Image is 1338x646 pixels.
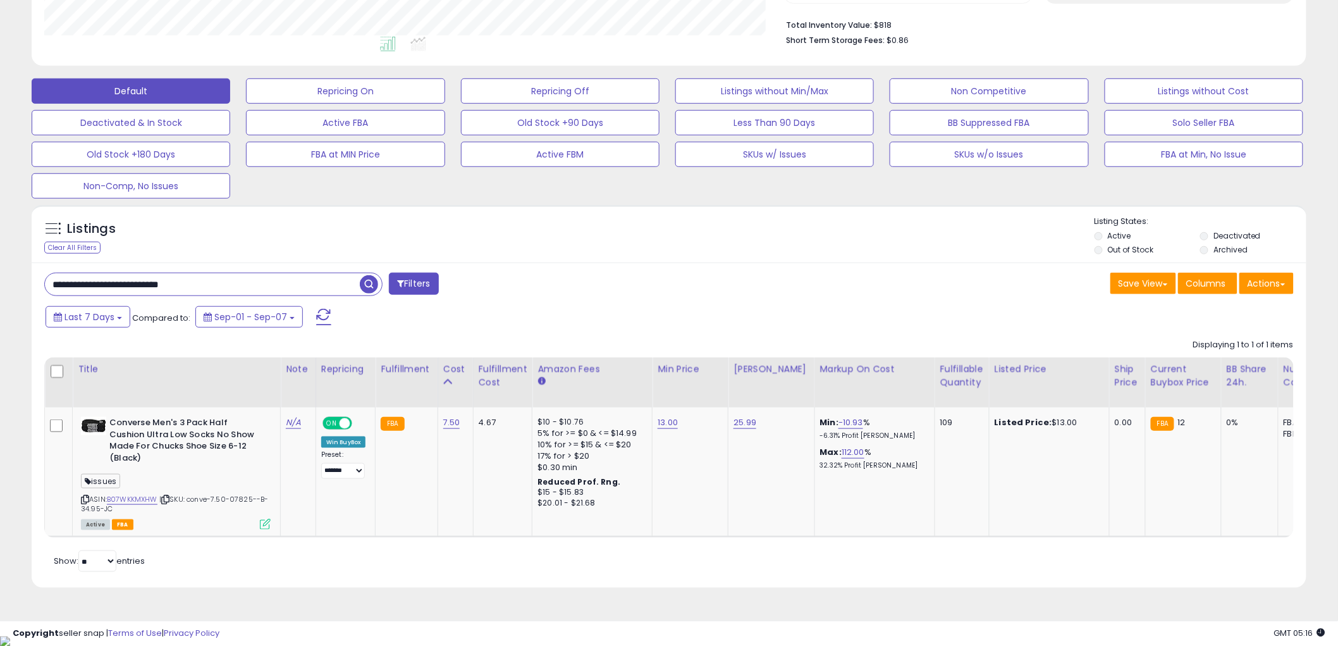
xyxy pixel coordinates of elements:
[537,417,642,428] div: $10 - $10.76
[820,446,842,458] b: Max:
[13,627,59,639] strong: Copyright
[537,428,642,439] div: 5% for >= $0 & <= $14.99
[1105,142,1303,167] button: FBA at Min, No Issue
[1177,416,1185,428] span: 12
[1213,230,1261,241] label: Deactivated
[1227,363,1273,389] div: BB Share 24h.
[321,437,366,448] div: Win BuyBox
[1284,417,1325,428] div: FBA: 11
[1186,277,1226,290] span: Columns
[381,363,432,376] div: Fulfillment
[537,476,620,487] b: Reduced Prof. Rng.
[112,519,133,530] span: FBA
[887,34,909,46] span: $0.86
[461,142,660,167] button: Active FBM
[195,306,303,328] button: Sep-01 - Sep-07
[132,312,190,324] span: Compared to:
[1213,244,1248,255] label: Archived
[890,142,1088,167] button: SKUs w/o Issues
[995,416,1052,428] b: Listed Price:
[389,273,438,295] button: Filters
[443,363,468,376] div: Cost
[1239,273,1294,294] button: Actions
[44,242,101,254] div: Clear All Filters
[46,306,130,328] button: Last 7 Days
[820,416,839,428] b: Min:
[321,450,366,479] div: Preset:
[1178,273,1237,294] button: Columns
[537,498,642,509] div: $20.01 - $21.68
[890,110,1088,135] button: BB Suppressed FBA
[537,363,647,376] div: Amazon Fees
[81,417,271,528] div: ASIN:
[537,462,642,473] div: $0.30 min
[1227,417,1268,428] div: 0%
[675,78,874,104] button: Listings without Min/Max
[820,447,925,470] div: %
[350,418,371,429] span: OFF
[479,363,527,389] div: Fulfillment Cost
[246,142,445,167] button: FBA at MIN Price
[246,110,445,135] button: Active FBA
[1151,417,1174,431] small: FBA
[1284,363,1330,389] div: Num of Comp.
[537,450,642,462] div: 17% for > $20
[1105,110,1303,135] button: Solo Seller FBA
[1108,230,1131,241] label: Active
[461,78,660,104] button: Repricing Off
[381,417,404,431] small: FBA
[1193,339,1294,351] div: Displaying 1 to 1 of 1 items
[820,432,925,440] p: -6.31% Profit [PERSON_NAME]
[1115,363,1140,389] div: Ship Price
[32,110,230,135] button: Deactivated & In Stock
[786,20,872,30] b: Total Inventory Value:
[940,417,979,428] div: 109
[81,417,106,435] img: 41boDshFj+L._SL40_.jpg
[246,78,445,104] button: Repricing On
[54,555,145,567] span: Show: entries
[78,363,275,376] div: Title
[1110,273,1176,294] button: Save View
[940,363,984,389] div: Fulfillable Quantity
[658,416,678,429] a: 13.00
[1151,363,1216,389] div: Current Buybox Price
[537,439,642,450] div: 10% for >= $15 & <= $20
[820,417,925,440] div: %
[214,311,287,323] span: Sep-01 - Sep-07
[81,519,110,530] span: All listings currently available for purchase on Amazon
[1274,627,1325,639] span: 2025-09-15 05:16 GMT
[81,494,269,513] span: | SKU: conve-7.50-07825--B-34.95-JC
[1105,78,1303,104] button: Listings without Cost
[32,142,230,167] button: Old Stock +180 Days
[537,376,545,387] small: Amazon Fees.
[109,417,263,467] b: Converse Men's 3 Pack Half Cushion Ultra Low Socks No Show Made For Chucks Shoe Size 6-12 (Black)
[164,627,219,639] a: Privacy Policy
[820,363,930,376] div: Markup on Cost
[64,311,114,323] span: Last 7 Days
[286,416,301,429] a: N/A
[32,78,230,104] button: Default
[1115,417,1136,428] div: 0.00
[786,16,1284,32] li: $818
[32,173,230,199] button: Non-Comp, No Issues
[786,35,885,46] b: Short Term Storage Fees:
[675,142,874,167] button: SKUs w/ Issues
[67,220,116,238] h5: Listings
[537,487,642,498] div: $15 - $15.83
[842,446,864,459] a: 112.00
[1108,244,1154,255] label: Out of Stock
[1095,216,1306,228] p: Listing States:
[890,78,1088,104] button: Non Competitive
[461,110,660,135] button: Old Stock +90 Days
[733,363,809,376] div: [PERSON_NAME]
[820,461,925,470] p: 32.32% Profit [PERSON_NAME]
[658,363,723,376] div: Min Price
[443,416,460,429] a: 7.50
[838,416,863,429] a: -10.93
[814,357,935,407] th: The percentage added to the cost of goods (COGS) that forms the calculator for Min & Max prices.
[108,627,162,639] a: Terms of Use
[286,363,310,376] div: Note
[107,494,157,505] a: B07WKKMXHW
[1284,428,1325,440] div: FBM: 1
[479,417,523,428] div: 4.67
